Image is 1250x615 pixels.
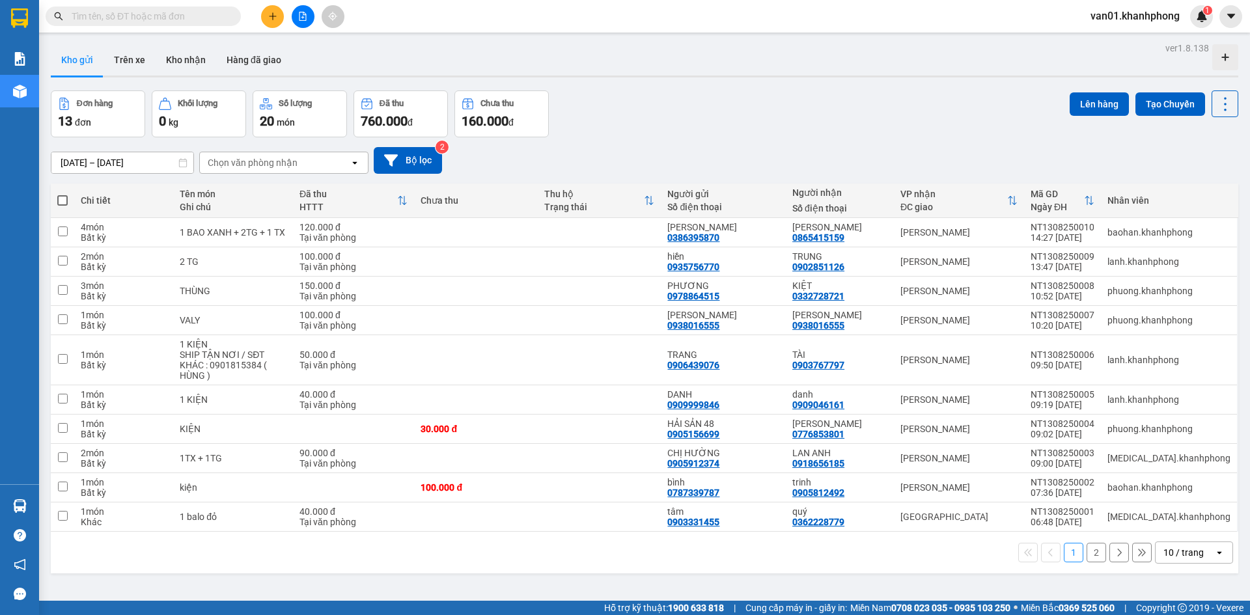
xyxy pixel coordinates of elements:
div: NT1308250006 [1031,349,1094,360]
button: Bộ lọc [374,147,442,174]
span: 13 [58,113,72,129]
div: 0332728721 [792,291,844,301]
span: 20 [260,113,274,129]
div: lanh.khanhphong [1107,355,1230,365]
div: Tại văn phòng [299,232,408,243]
div: TRUNG [792,251,887,262]
div: 0918656185 [792,458,844,469]
div: Bất kỳ [81,429,167,439]
div: 2 TG [180,256,286,267]
span: Cung cấp máy in - giấy in: [745,601,847,615]
div: 0978864515 [667,291,719,301]
div: Tại văn phòng [299,458,408,469]
span: Hỗ trợ kỹ thuật: [604,601,724,615]
span: file-add [298,12,307,21]
div: [PERSON_NAME] [900,315,1018,325]
div: 0909999846 [667,400,719,410]
div: NT1308250009 [1031,251,1094,262]
div: tham.khanhphong [1107,453,1230,463]
div: 0386395870 [667,232,719,243]
div: bình [667,477,779,487]
span: 0 [159,113,166,129]
span: question-circle [14,529,26,541]
div: Bất kỳ [81,458,167,469]
div: Tại văn phòng [299,291,408,301]
button: Đơn hàng13đơn [51,90,145,137]
div: 0906439076 [667,360,719,370]
div: Mã GD [1031,189,1084,199]
sup: 1 [1203,6,1212,15]
div: 30.000 đ [421,424,531,434]
button: aim [322,5,344,28]
div: TRANG [667,349,779,360]
span: message [14,588,26,600]
div: [PERSON_NAME] [900,482,1018,493]
div: 1 KIỆN [180,339,286,349]
div: 0865415159 [792,232,844,243]
div: KIỆN [180,424,286,434]
span: copyright [1178,603,1187,612]
div: TÀI [792,349,887,360]
div: 4 món [81,222,167,232]
div: [PERSON_NAME] [900,286,1018,296]
div: 10:20 [DATE] [1031,320,1094,331]
div: NT1308250005 [1031,389,1094,400]
div: KIỆT [792,280,887,291]
div: 14:27 [DATE] [1031,232,1094,243]
div: KIM NHI [792,418,887,429]
div: tâm [667,506,779,517]
div: Chi tiết [81,195,167,206]
div: 1 món [81,389,167,400]
div: Số lượng [279,99,312,108]
div: 09:50 [DATE] [1031,360,1094,370]
img: solution-icon [13,52,27,66]
button: Hàng đã giao [216,44,292,75]
div: 2 món [81,448,167,458]
div: NGUYỄN VĂN TOÀN [792,222,887,232]
div: VP nhận [900,189,1007,199]
button: caret-down [1219,5,1242,28]
div: Tạo kho hàng mới [1212,44,1238,70]
div: THÙNG [180,286,286,296]
div: phuong.khanhphong [1107,315,1230,325]
div: NT1308250002 [1031,477,1094,487]
div: NT1308250003 [1031,448,1094,458]
button: Đã thu760.000đ [354,90,448,137]
div: [PERSON_NAME] [900,424,1018,434]
span: kg [169,117,178,128]
button: file-add [292,5,314,28]
div: NT1308250004 [1031,418,1094,429]
div: 0776853801 [792,429,844,439]
div: [PERSON_NAME] [900,394,1018,405]
div: PHƯƠNG [667,280,779,291]
div: 150.000 đ [299,280,408,291]
th: Toggle SortBy [894,184,1024,218]
strong: 1900 633 818 [668,603,724,613]
div: 1 món [81,349,167,360]
div: Bất kỳ [81,487,167,498]
button: 1 [1064,543,1083,562]
span: đ [408,117,413,128]
div: HTTT [299,202,398,212]
div: Người nhận [792,187,887,198]
button: Khối lượng0kg [152,90,246,137]
div: lanh.khanhphong [1107,394,1230,405]
div: ĐC giao [900,202,1007,212]
div: DANH [667,389,779,400]
button: Số lượng20món [253,90,347,137]
div: NT1308250001 [1031,506,1094,517]
div: Trạng thái [544,202,645,212]
img: warehouse-icon [13,499,27,513]
div: 0905812492 [792,487,844,498]
span: 160.000 [462,113,508,129]
div: Bất kỳ [81,232,167,243]
div: ver 1.8.138 [1165,41,1209,55]
div: Ngày ĐH [1031,202,1084,212]
div: NT1308250008 [1031,280,1094,291]
span: van01.khanhphong [1080,8,1190,24]
div: 13:47 [DATE] [1031,262,1094,272]
div: VALY [180,315,286,325]
div: Tại văn phòng [299,360,408,370]
div: 1 món [81,506,167,517]
button: Trên xe [104,44,156,75]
